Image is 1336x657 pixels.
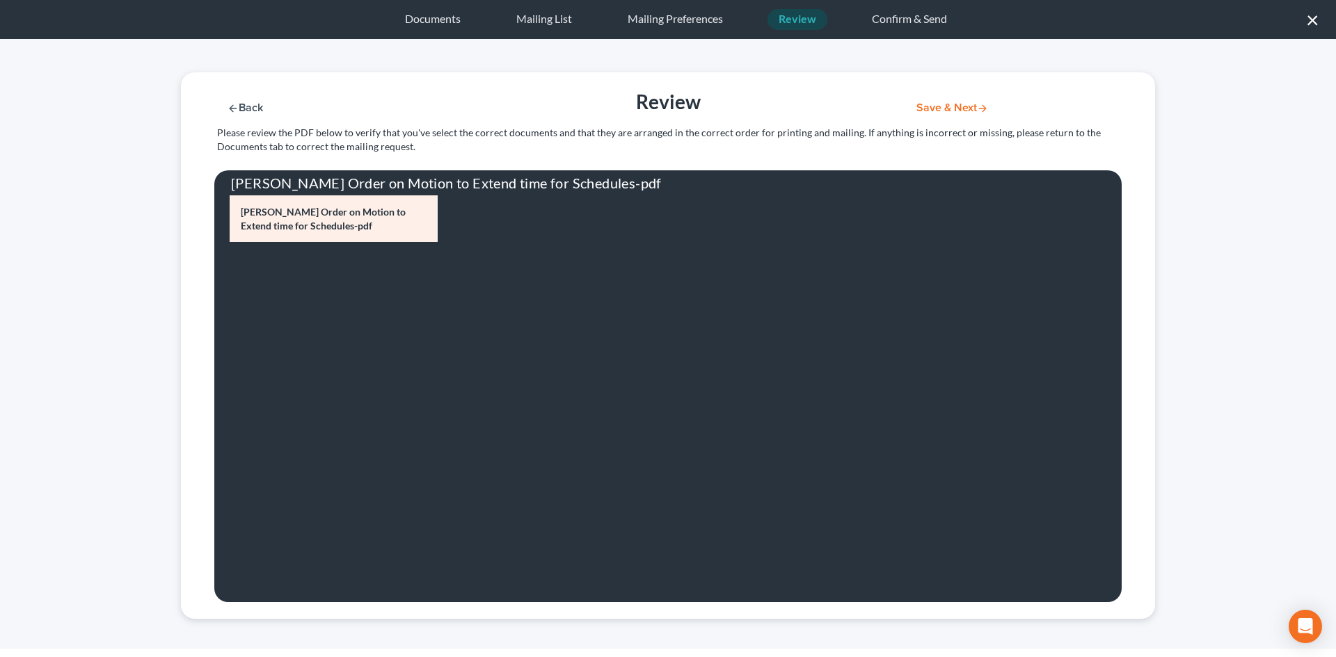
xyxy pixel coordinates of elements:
div: Confirm & Send [861,9,958,30]
button: Back [214,102,276,114]
div: Mailing List [505,9,583,30]
div: Please review the PDF below to verify that you've select the correct documents and that they are ... [210,126,1131,154]
a: [PERSON_NAME] Order on Motion to Extend time for Schedules-pdf [230,195,438,242]
div: [PERSON_NAME] Order on Motion to Extend time for Schedules-pdf [214,170,1122,195]
div: Documents [394,9,472,30]
div: Open Intercom Messenger [1289,610,1322,643]
div: Review [768,9,827,30]
iframe: <object ng-attr-data='[URL][DOMAIN_NAME]' type='application/pdf' width='100%' height='580px'></ob... [454,195,1106,599]
button: × [1306,8,1319,31]
div: Review [445,89,891,115]
button: Save & Next [905,102,999,114]
div: Mailing Preferences [617,9,734,30]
